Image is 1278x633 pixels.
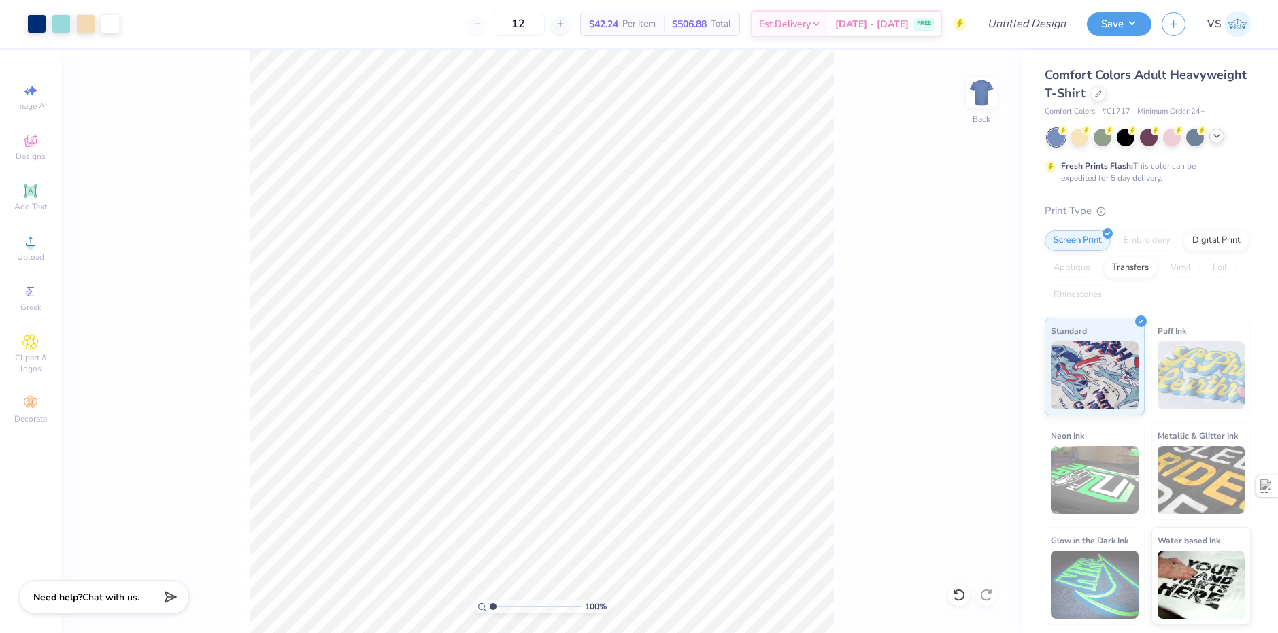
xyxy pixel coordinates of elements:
button: Save [1087,12,1151,36]
span: Comfort Colors Adult Heavyweight T-Shirt [1045,67,1247,101]
span: Neon Ink [1051,428,1084,443]
strong: Fresh Prints Flash: [1061,160,1133,171]
div: Embroidery [1115,230,1179,251]
span: Decorate [14,413,47,424]
strong: Need help? [33,591,82,604]
img: Water based Ink [1158,551,1245,619]
img: Standard [1051,341,1139,409]
img: Puff Ink [1158,341,1245,409]
div: This color can be expedited for 5 day delivery. [1061,160,1228,184]
div: Back [973,113,990,125]
span: Comfort Colors [1045,106,1095,118]
span: Standard [1051,324,1087,338]
span: Metallic & Glitter Ink [1158,428,1238,443]
span: Image AI [15,101,47,112]
img: Metallic & Glitter Ink [1158,446,1245,514]
span: 100 % [585,600,607,613]
div: Digital Print [1183,230,1249,251]
span: Chat with us. [82,591,139,604]
span: Add Text [14,201,47,212]
img: Neon Ink [1051,446,1139,514]
span: Total [711,17,731,31]
div: Foil [1204,258,1236,278]
span: Minimum Order: 24 + [1137,106,1205,118]
span: VS [1207,16,1221,32]
a: VS [1207,11,1251,37]
img: Volodymyr Sobko [1224,11,1251,37]
span: # C1717 [1102,106,1130,118]
span: Water based Ink [1158,533,1220,547]
div: Screen Print [1045,230,1111,251]
span: Glow in the Dark Ink [1051,533,1128,547]
div: Transfers [1103,258,1158,278]
span: Per Item [622,17,656,31]
img: Glow in the Dark Ink [1051,551,1139,619]
span: $506.88 [672,17,707,31]
span: Designs [16,151,46,162]
div: Print Type [1045,203,1251,219]
span: $42.24 [589,17,618,31]
span: Puff Ink [1158,324,1186,338]
span: Upload [17,252,44,262]
span: Greek [20,302,41,313]
input: – – [492,12,545,36]
span: Clipart & logos [7,352,54,374]
span: FREE [917,19,931,29]
input: Untitled Design [977,10,1077,37]
span: Est. Delivery [759,17,811,31]
span: [DATE] - [DATE] [835,17,909,31]
div: Rhinestones [1045,285,1111,305]
img: Back [968,79,995,106]
div: Applique [1045,258,1099,278]
div: Vinyl [1162,258,1200,278]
